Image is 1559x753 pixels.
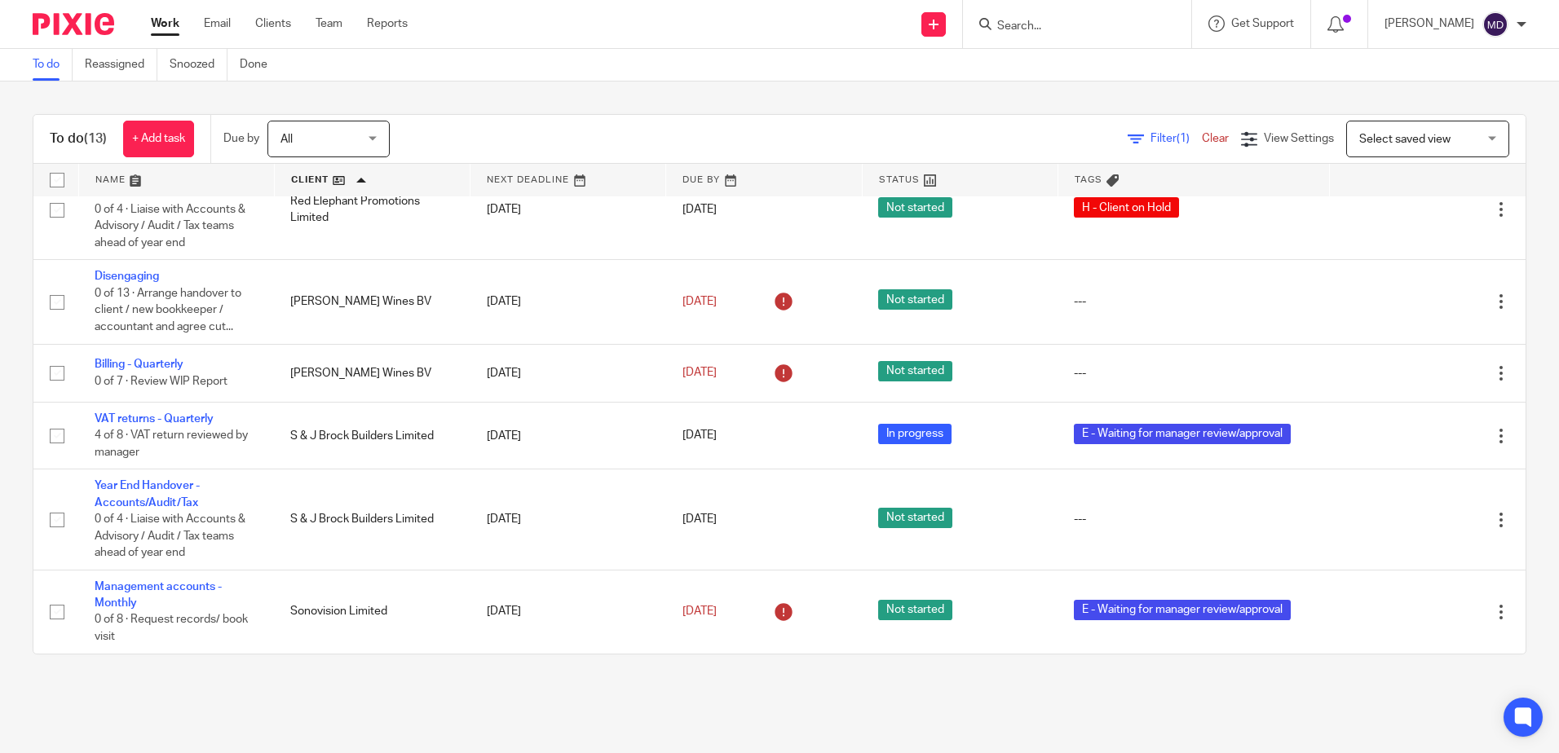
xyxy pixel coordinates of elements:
td: [DATE] [470,469,666,570]
span: Not started [878,361,952,381]
span: [DATE] [682,368,717,379]
input: Search [996,20,1142,34]
span: [DATE] [682,430,717,442]
a: Billing - Quarterly [95,359,183,370]
a: Clear [1202,133,1229,144]
span: Not started [878,600,952,620]
span: 4 of 8 · VAT return reviewed by manager [95,430,248,459]
a: Done [240,49,280,81]
span: Not started [878,289,952,310]
span: All [280,134,293,145]
a: To do [33,49,73,81]
p: Due by [223,130,259,147]
td: Red Elephant Promotions Limited [274,160,470,260]
a: VAT returns - Quarterly [95,413,214,425]
span: (1) [1177,133,1190,144]
a: Clients [255,15,291,32]
span: Not started [878,197,952,218]
div: --- [1074,365,1313,381]
span: View Settings [1264,133,1334,144]
div: --- [1074,511,1313,527]
a: Reports [367,15,408,32]
img: Pixie [33,13,114,35]
td: [DATE] [470,260,666,344]
span: 0 of 8 · Request records/ book visit [95,614,248,643]
td: [DATE] [470,570,666,653]
img: svg%3E [1482,11,1508,37]
a: Management accounts - Monthly [95,581,222,609]
span: [DATE] [682,514,717,526]
span: E - Waiting for manager review/approval [1074,600,1291,620]
h1: To do [50,130,107,148]
a: Year End Handover - Accounts/Audit/Tax [95,480,200,508]
a: Reassigned [85,49,157,81]
div: --- [1074,293,1313,310]
td: [DATE] [470,402,666,469]
span: Filter [1150,133,1202,144]
a: Disengaging [95,271,159,282]
td: Sonovision Limited [274,570,470,653]
td: S & J Brock Builders Limited [274,469,470,570]
span: Get Support [1231,18,1294,29]
span: Not started [878,508,952,528]
a: Email [204,15,231,32]
span: [DATE] [682,296,717,307]
a: Snoozed [170,49,227,81]
td: [DATE] [470,160,666,260]
span: 0 of 13 · Arrange handover to client / new bookkeeper / accountant and agree cut... [95,288,241,332]
span: H - Client on Hold [1074,197,1179,218]
span: In progress [878,424,952,444]
a: + Add task [123,121,194,157]
td: [PERSON_NAME] Wines BV [274,344,470,402]
a: Team [316,15,342,32]
span: [DATE] [682,204,717,215]
span: 0 of 7 · Review WIP Report [95,376,227,387]
span: 0 of 4 · Liaise with Accounts & Advisory / Audit / Tax teams ahead of year end [95,513,245,558]
td: S & J Brock Builders Limited [274,402,470,469]
span: 0 of 4 · Liaise with Accounts & Advisory / Audit / Tax teams ahead of year end [95,204,245,249]
span: Select saved view [1359,134,1451,145]
td: [DATE] [470,344,666,402]
span: (13) [84,132,107,145]
span: Tags [1075,175,1102,184]
a: Work [151,15,179,32]
td: [PERSON_NAME] Wines BV [274,260,470,344]
p: [PERSON_NAME] [1385,15,1474,32]
span: E - Waiting for manager review/approval [1074,424,1291,444]
span: [DATE] [682,605,717,617]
